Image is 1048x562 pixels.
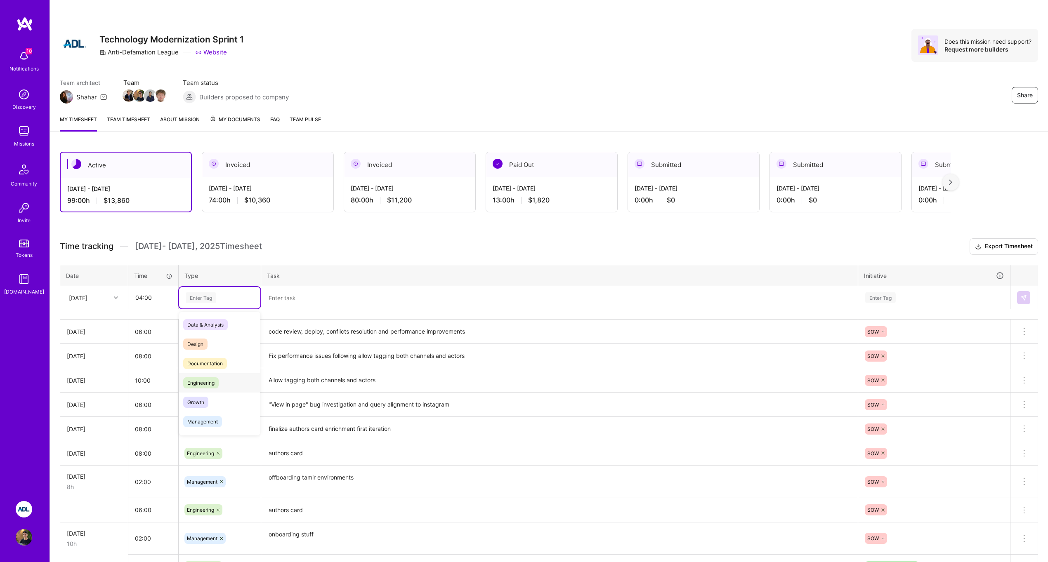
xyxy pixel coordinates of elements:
span: Team status [183,78,289,87]
img: teamwork [16,123,32,139]
span: Management [187,535,217,541]
div: Submitted [770,152,901,177]
img: guide book [16,271,32,287]
img: Avatar [918,35,938,55]
h3: Technology Modernization Sprint 1 [99,34,244,45]
span: $0 [667,196,675,205]
span: SOW [867,507,879,513]
span: 10 [26,48,32,54]
input: HH:MM [128,345,178,367]
a: My Documents [210,115,260,132]
div: [DOMAIN_NAME] [4,287,44,296]
span: Team Pulse [290,116,321,122]
span: [DATE] - [DATE] , 2025 Timesheet [135,241,262,252]
i: icon Download [975,242,982,251]
img: Team Member Avatar [144,89,156,102]
img: Invoiced [351,159,361,169]
textarea: offboarding tamir environments [262,466,857,497]
div: Tokens [16,251,33,259]
span: Management [183,416,222,427]
div: 8h [67,482,121,491]
a: User Avatar [14,529,34,546]
span: SOW [867,450,879,456]
img: Team Architect [60,90,73,103]
img: logo [17,16,33,31]
input: HH:MM [128,499,178,521]
span: SOW [867,353,879,359]
div: Request more builders [944,45,1031,53]
textarea: authors card [262,442,857,465]
div: Notifications [9,64,39,73]
div: 13:00 h [493,196,611,205]
textarea: Allow tagging both channels and actors [262,369,857,392]
a: Team Member Avatar [145,89,156,103]
img: tokens [19,240,29,247]
span: Design [183,339,208,350]
img: Team Member Avatar [155,89,167,102]
input: HH:MM [128,394,178,416]
span: $13,860 [104,196,130,205]
i: icon CompanyGray [99,49,106,56]
img: Submitted [777,159,786,169]
div: [DATE] [67,352,121,360]
textarea: "View in page" bug investigation and query alignment to instagram [262,393,857,416]
div: Discovery [12,103,36,111]
div: [DATE] - [DATE] [351,184,469,193]
div: [DATE] [67,376,121,385]
img: Submit [1020,294,1027,301]
div: Community [11,179,37,188]
div: [DATE] - [DATE] [493,184,611,193]
span: SOW [867,479,879,485]
img: Submitted [918,159,928,169]
div: [DATE] [67,327,121,336]
img: User Avatar [16,529,32,546]
div: [DATE] - [DATE] [777,184,895,193]
img: ADL: Technology Modernization Sprint 1 [16,501,32,517]
img: Builders proposed to company [183,90,196,103]
span: SOW [867,329,879,335]
a: FAQ [270,115,280,132]
div: Invite [18,216,31,225]
img: Invoiced [209,159,219,169]
img: Team Member Avatar [123,89,135,102]
span: $10,360 [244,196,270,205]
div: [DATE] [67,425,121,433]
div: [DATE] [67,400,121,409]
textarea: code review, deploy, conflicts resolution and performance improvements [262,320,857,343]
div: [DATE] - [DATE] [67,184,184,193]
input: HH:MM [128,527,178,549]
span: Team architect [60,78,107,87]
a: Team Member Avatar [123,89,134,103]
input: HH:MM [128,369,178,391]
a: Team timesheet [107,115,150,132]
a: My timesheet [60,115,97,132]
button: Share [1012,87,1038,103]
input: HH:MM [128,321,178,343]
div: Invoiced [202,152,333,177]
div: 99:00 h [67,196,184,205]
span: Time tracking [60,241,113,252]
span: Growth [183,397,208,408]
span: $11,200 [387,196,412,205]
span: Engineering [183,377,219,388]
span: My Documents [210,115,260,124]
div: [DATE] [69,293,87,302]
span: Data & Analysis [183,319,228,330]
div: Does this mission need support? [944,38,1031,45]
div: Submitted [912,152,1043,177]
button: Export Timesheet [970,238,1038,255]
span: Management [187,479,217,485]
input: HH:MM [128,442,178,464]
div: Initiative [864,271,1004,280]
div: 0:00 h [918,196,1036,205]
i: icon Mail [100,94,107,100]
div: 0:00 h [635,196,753,205]
div: Time [134,271,172,280]
a: Team Pulse [290,115,321,132]
img: Active [71,159,81,169]
div: Shahar [76,93,97,101]
div: Anti-Defamation League [99,48,179,56]
img: Paid Out [493,159,503,169]
span: SOW [867,377,879,383]
span: Builders proposed to company [199,93,289,101]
